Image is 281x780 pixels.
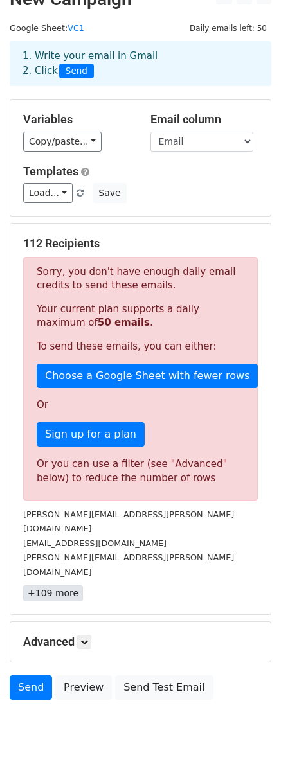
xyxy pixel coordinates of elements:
[98,317,150,328] strong: 50 emails
[23,164,78,178] a: Templates
[37,265,244,292] p: Sorry, you don't have enough daily email credits to send these emails.
[68,23,84,33] a: VC1
[23,538,167,548] small: [EMAIL_ADDRESS][DOMAIN_NAME]
[10,675,52,700] a: Send
[10,23,84,33] small: Google Sheet:
[13,49,268,78] div: 1. Write your email in Gmail 2. Click
[37,457,244,486] div: Or you can use a filter (see "Advanced" below) to reduce the number of rows
[23,635,258,649] h5: Advanced
[55,675,112,700] a: Preview
[23,510,234,534] small: [PERSON_NAME][EMAIL_ADDRESS][PERSON_NAME][DOMAIN_NAME]
[23,236,258,251] h5: 112 Recipients
[37,398,244,412] p: Or
[37,340,244,353] p: To send these emails, you can either:
[37,422,145,447] a: Sign up for a plan
[37,303,244,330] p: Your current plan supports a daily maximum of .
[59,64,94,79] span: Send
[217,718,281,780] iframe: Chat Widget
[37,364,258,388] a: Choose a Google Sheet with fewer rows
[115,675,213,700] a: Send Test Email
[185,23,271,33] a: Daily emails left: 50
[23,183,73,203] a: Load...
[23,585,83,601] a: +109 more
[93,183,126,203] button: Save
[23,132,102,152] a: Copy/paste...
[185,21,271,35] span: Daily emails left: 50
[150,112,258,127] h5: Email column
[23,112,131,127] h5: Variables
[23,553,234,577] small: [PERSON_NAME][EMAIL_ADDRESS][PERSON_NAME][DOMAIN_NAME]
